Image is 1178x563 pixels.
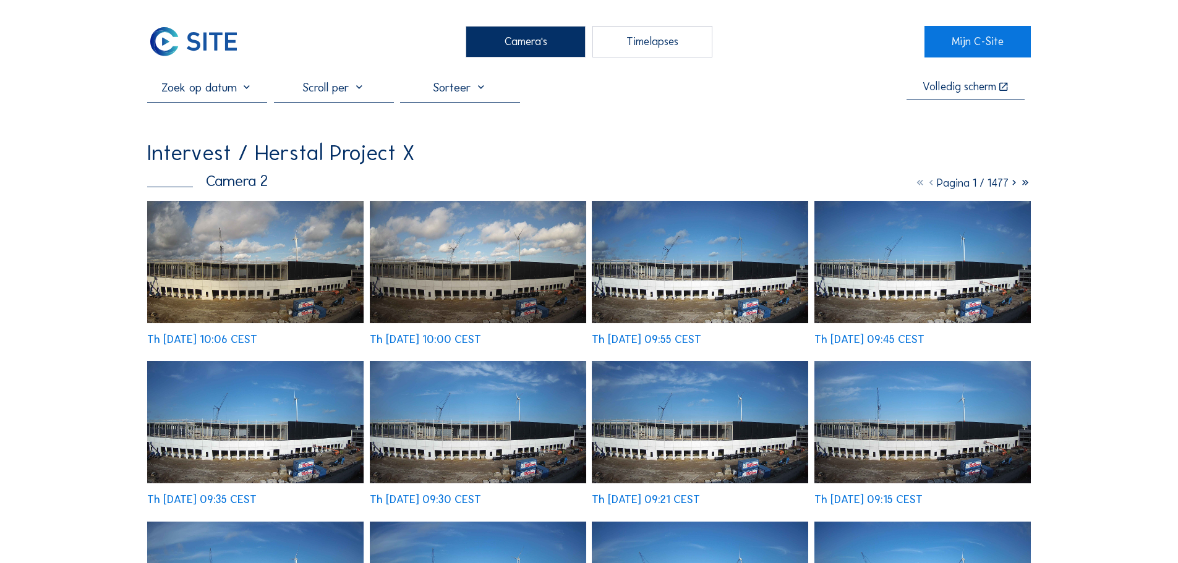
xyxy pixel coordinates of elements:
div: Th [DATE] 10:00 CEST [370,334,481,345]
div: Volledig scherm [923,82,996,93]
div: Th [DATE] 09:30 CEST [370,494,481,506]
img: image_52984040 [147,361,364,483]
input: Zoek op datum 󰅀 [147,80,267,95]
div: Th [DATE] 09:45 CEST [814,334,924,345]
img: image_52983394 [814,361,1031,483]
div: Timelapses [592,26,712,57]
span: Pagina 1 / 1477 [937,176,1009,190]
div: Th [DATE] 09:35 CEST [147,494,257,506]
div: Intervest / Herstal Project X [147,142,414,164]
div: Camera 2 [147,174,268,189]
a: C-SITE Logo [147,26,253,57]
img: image_52984427 [592,201,808,323]
img: image_52983805 [370,361,586,483]
div: Th [DATE] 09:15 CEST [814,494,923,506]
a: Mijn C-Site [924,26,1030,57]
img: image_52984703 [370,201,586,323]
div: Th [DATE] 10:06 CEST [147,334,257,345]
div: Camera's [466,26,586,57]
div: Th [DATE] 09:55 CEST [592,334,701,345]
div: Th [DATE] 09:21 CEST [592,494,700,506]
img: C-SITE Logo [147,26,240,57]
img: image_52984179 [814,201,1031,323]
img: image_52984839 [147,201,364,323]
img: image_52983648 [592,361,808,483]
